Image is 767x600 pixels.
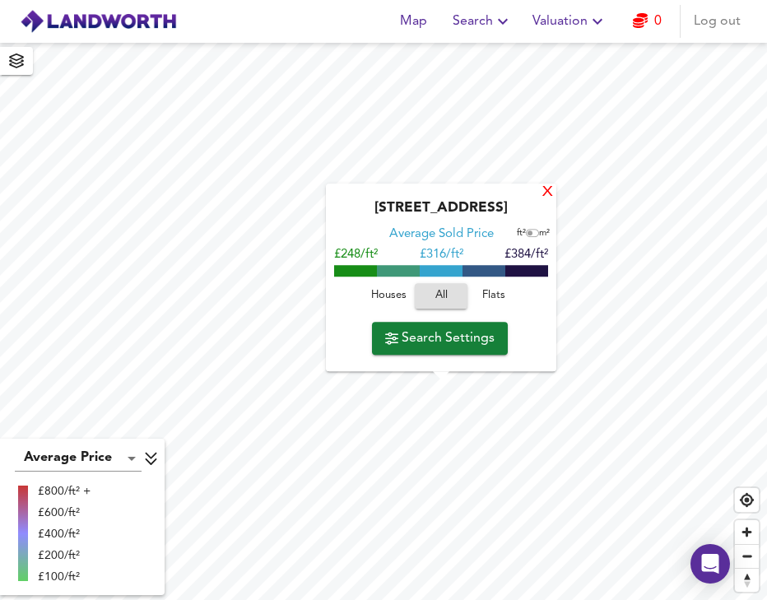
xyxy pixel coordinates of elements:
button: Find my location [735,488,759,512]
button: 0 [621,5,673,38]
div: £600/ft² [38,505,91,521]
span: Log out [694,10,741,33]
a: 0 [633,10,662,33]
span: Search [453,10,513,33]
span: Zoom out [735,545,759,568]
div: £400/ft² [38,526,91,542]
button: Reset bearing to north [735,568,759,592]
div: [STREET_ADDRESS] [334,200,548,226]
div: £100/ft² [38,569,91,585]
img: logo [20,9,177,34]
span: Valuation [532,10,607,33]
span: Flats [472,286,516,305]
div: Average Price [15,445,142,472]
span: ft² [517,229,526,238]
span: Map [393,10,433,33]
button: Houses [362,283,415,309]
button: All [415,283,467,309]
span: m² [539,229,550,238]
button: Log out [687,5,747,38]
button: Valuation [526,5,614,38]
span: All [423,286,459,305]
span: £248/ft² [334,249,378,261]
button: Zoom out [735,544,759,568]
span: £384/ft² [504,249,548,261]
div: X [541,185,555,201]
button: Flats [467,283,520,309]
button: Search [446,5,519,38]
button: Search Settings [372,322,508,355]
div: £800/ft² + [38,483,91,500]
span: Search Settings [385,327,495,350]
span: Houses [366,286,411,305]
div: Open Intercom Messenger [690,544,730,584]
div: Average Sold Price [389,226,494,243]
span: £ 316/ft² [420,249,463,261]
button: Map [387,5,439,38]
button: Zoom in [735,520,759,544]
div: £200/ft² [38,547,91,564]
